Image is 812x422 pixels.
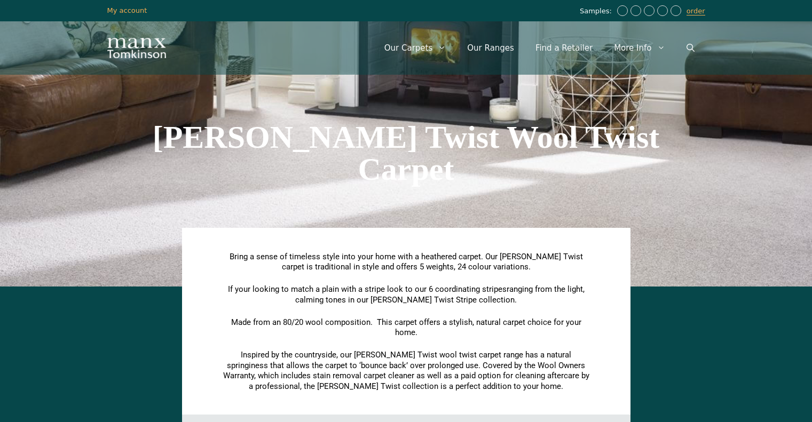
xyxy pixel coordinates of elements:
[580,7,614,16] span: Samples:
[107,6,147,14] a: My account
[107,38,166,58] img: Manx Tomkinson
[222,252,590,273] p: Bring a sense of timeless style into your home with a heathered carpet. Our [PERSON_NAME] Twist c...
[687,7,705,15] a: order
[525,32,603,64] a: Find a Retailer
[222,284,590,305] p: If your looking to match a plain with a stripe look to our 6 coordinating stripes
[374,32,457,64] a: Our Carpets
[374,32,705,64] nav: Primary
[222,317,590,338] p: Made from an 80/20 wool composition. This carpet offers a stylish, natural carpet choice for your...
[295,284,585,305] span: ranging from the light, calming tones in our [PERSON_NAME] Twist Stripe collection.
[456,32,525,64] a: Our Ranges
[107,121,705,185] h1: [PERSON_NAME] Twist Wool Twist Carpet
[676,32,705,64] a: Open Search Bar
[603,32,675,64] a: More Info
[222,350,590,392] p: Inspired by the countryside, our [PERSON_NAME] Twist wool twist carpet range has a natural spring...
